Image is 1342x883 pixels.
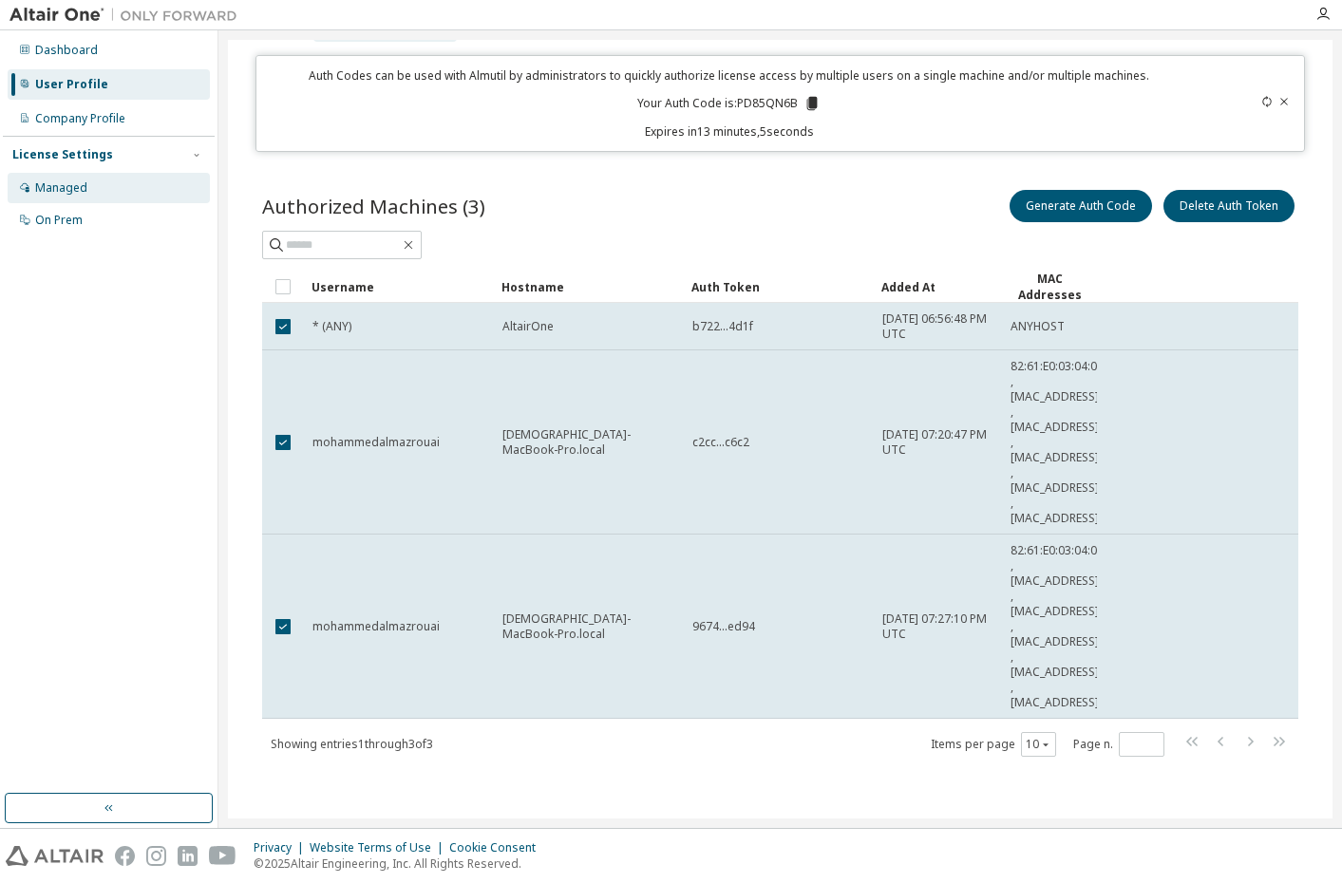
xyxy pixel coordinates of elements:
[312,435,440,450] span: mohammedalmazrouai
[254,855,547,872] p: © 2025 Altair Engineering, Inc. All Rights Reserved.
[9,6,247,25] img: Altair One
[1011,359,1104,526] span: 82:61:E0:03:04:01 , [MAC_ADDRESS] , [MAC_ADDRESS] , [MAC_ADDRESS] , [MAC_ADDRESS] , [MAC_ADDRESS]
[1010,271,1089,303] div: MAC Addresses
[254,840,310,855] div: Privacy
[502,319,554,334] span: AltairOne
[692,619,755,634] span: 9674...ed94
[502,427,675,458] span: [DEMOGRAPHIC_DATA]-MacBook-Pro.local
[1026,737,1051,752] button: 10
[312,619,440,634] span: mohammedalmazrouai
[691,272,866,302] div: Auth Token
[178,846,198,866] img: linkedin.svg
[692,319,753,334] span: b722...4d1f
[449,840,547,855] div: Cookie Consent
[1163,190,1295,222] button: Delete Auth Token
[312,319,351,334] span: * (ANY)
[146,846,166,866] img: instagram.svg
[692,435,749,450] span: c2cc...c6c2
[35,43,98,58] div: Dashboard
[6,846,104,866] img: altair_logo.svg
[1073,732,1164,757] span: Page n.
[882,611,993,642] span: [DATE] 07:27:10 PM UTC
[882,427,993,458] span: [DATE] 07:20:47 PM UTC
[35,111,125,126] div: Company Profile
[882,311,993,342] span: [DATE] 06:56:48 PM UTC
[262,193,485,219] span: Authorized Machines (3)
[1010,190,1152,222] button: Generate Auth Code
[268,123,1190,140] p: Expires in 13 minutes, 5 seconds
[35,77,108,92] div: User Profile
[501,272,676,302] div: Hostname
[35,180,87,196] div: Managed
[1011,543,1104,710] span: 82:61:E0:03:04:01 , [MAC_ADDRESS] , [MAC_ADDRESS] , [MAC_ADDRESS] , [MAC_ADDRESS] , [MAC_ADDRESS]
[271,736,433,752] span: Showing entries 1 through 3 of 3
[115,846,135,866] img: facebook.svg
[931,732,1056,757] span: Items per page
[1011,319,1065,334] span: ANYHOST
[12,147,113,162] div: License Settings
[881,272,994,302] div: Added At
[637,95,821,112] p: Your Auth Code is: PD85QN6B
[502,611,675,642] span: [DEMOGRAPHIC_DATA]-MacBook-Pro.local
[268,67,1190,84] p: Auth Codes can be used with Almutil by administrators to quickly authorize license access by mult...
[35,213,83,228] div: On Prem
[310,840,449,855] div: Website Terms of Use
[209,846,236,866] img: youtube.svg
[312,272,486,302] div: Username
